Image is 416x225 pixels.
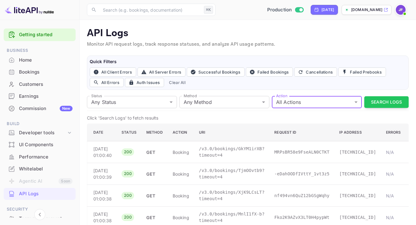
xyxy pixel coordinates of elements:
[179,96,269,108] div: Any Method
[269,124,334,141] th: Request ID
[4,151,76,162] a: Performance
[167,78,188,87] button: Clear All
[274,193,329,199] p: nf494vn6QuZ12bGSgWqhy
[141,124,168,141] th: Method
[125,78,164,87] button: Auth Issues
[146,214,163,221] p: GET
[19,129,66,136] div: Developer tools
[4,78,76,90] a: Customers
[339,193,376,199] p: [TECHNICAL_ID]
[4,66,76,78] div: Bookings
[19,190,73,197] div: API Logs
[274,171,329,177] p: -eDahOODfIVttY_1vt3z5
[4,29,76,41] div: Getting started
[204,6,213,14] div: ⌘K
[199,189,264,202] p: /v3.0/bookings/XjK9LCsLT?timeout=4
[386,193,401,199] p: N/A
[4,163,76,174] a: Whitelabel
[19,166,73,173] div: Whitelabel
[199,211,264,224] p: /v3.0/bookings/MnlI1fX-b?timeout=4
[5,5,54,15] img: LiteAPI logo
[19,69,73,76] div: Bookings
[34,209,45,220] button: Collapse navigation
[321,7,334,13] div: [DATE]
[90,67,136,77] button: All Client Errors
[4,54,76,66] a: Home
[381,124,406,141] th: Errors
[173,193,189,199] p: booking
[276,93,287,98] label: Action
[168,124,194,141] th: Action
[294,67,337,77] button: Cancellations
[4,139,76,150] a: UI Components
[173,149,189,155] p: booking
[274,149,329,155] p: MRPsBR58e9FseALN0CTKT
[19,93,73,100] div: Earnings
[146,171,163,177] p: GET
[19,215,73,222] div: Team management
[194,124,269,141] th: URI
[60,106,73,111] div: New
[93,189,112,202] p: [DATE] 01:00:38
[4,103,76,114] a: CommissionNew
[4,188,76,199] a: API Logs
[4,54,76,66] div: Home
[272,96,362,108] div: All Actions
[339,149,376,155] p: [TECHNICAL_ID]
[122,214,134,220] span: 200
[19,154,73,161] div: Performance
[93,146,112,158] p: [DATE] 01:00:40
[87,27,409,40] p: API Logs
[19,31,73,38] a: Getting started
[199,146,264,158] p: /v3.0/bookings/GkYM1irXB?timeout=4
[87,124,117,141] th: Date
[386,214,401,221] p: N/A
[122,193,134,199] span: 200
[122,149,134,155] span: 200
[396,5,406,15] img: Jenny Frimer
[4,66,76,78] a: Bookings
[87,115,409,121] p: Click 'Search Logs' to fetch results
[351,7,382,13] p: [DOMAIN_NAME]
[4,206,76,213] span: Security
[184,93,197,98] label: Method
[146,149,163,155] p: GET
[137,67,186,77] button: All Server Errors
[4,139,76,151] div: UI Components
[265,6,306,13] div: Switch to Sandbox mode
[93,211,112,224] p: [DATE] 01:00:38
[4,90,76,102] a: Earnings
[19,57,73,64] div: Home
[146,193,163,199] p: GET
[90,78,124,87] button: All Errors
[117,124,141,141] th: Status
[87,96,177,108] div: Any Status
[386,149,401,155] p: N/A
[199,167,264,180] p: /v3.0/bookings/TjmOOvtb9?timeout=4
[87,41,409,48] p: Monitor API request logs, track response statuses, and analyze API usage patterns.
[4,213,76,224] a: Team management
[187,67,245,77] button: Successful Bookings
[173,214,189,221] p: booking
[19,141,73,148] div: UI Components
[364,96,409,108] button: Search Logs
[4,163,76,175] div: Whitelabel
[386,171,401,177] p: N/A
[122,171,134,177] span: 200
[90,58,406,65] h6: Quick Filters
[19,81,73,88] div: Customers
[246,67,293,77] button: Failed Bookings
[4,47,76,54] span: Business
[267,6,292,13] span: Production
[339,214,376,221] p: [TECHNICAL_ID]
[4,151,76,163] div: Performance
[93,167,112,180] p: [DATE] 01:00:39
[4,128,76,138] div: Developer tools
[334,124,381,141] th: IP Address
[99,4,201,16] input: Search (e.g. bookings, documentation)
[274,214,329,221] p: Fko2K9AZvX3LT0H4pypWt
